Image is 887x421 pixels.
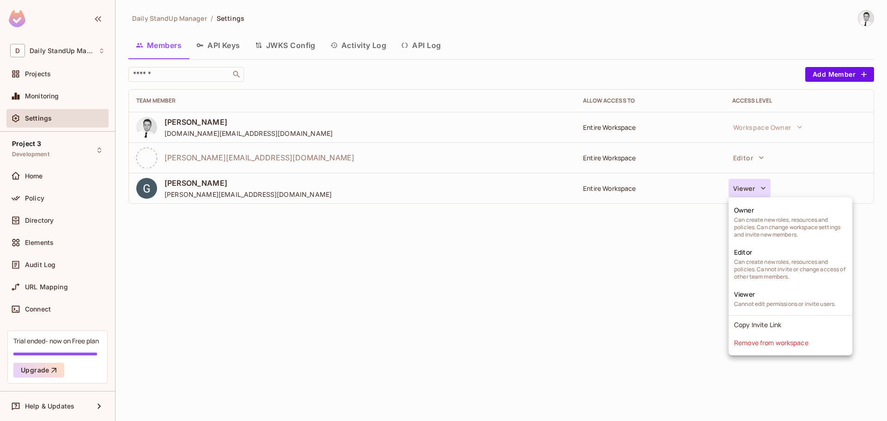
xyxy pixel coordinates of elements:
[734,248,752,256] span: Editor
[729,316,852,334] li: Copy Invite Link
[734,206,754,214] span: Owner
[729,334,852,352] li: Remove from workspace
[734,290,755,299] span: Viewer
[734,216,847,238] span: Can create new roles, resources and policies. Can change workspace settings and invite new members.
[734,258,847,281] span: Can create new roles, resources and policies. Cannot invite or change access of other team members.
[734,300,836,308] span: Cannot edit permissions or invite users.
